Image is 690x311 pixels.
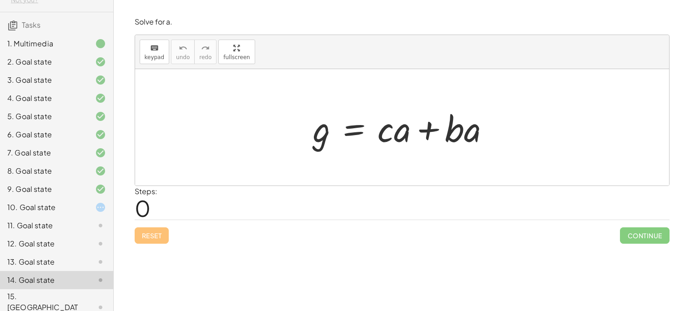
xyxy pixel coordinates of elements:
div: 2. Goal state [7,56,81,67]
div: 11. Goal state [7,220,81,231]
i: Task finished and correct. [95,129,106,140]
div: 9. Goal state [7,184,81,195]
i: Task finished and correct. [95,56,106,67]
span: 0 [135,194,151,222]
div: 8. Goal state [7,166,81,176]
div: 7. Goal state [7,147,81,158]
i: Task not started. [95,256,106,267]
i: Task finished and correct. [95,147,106,158]
button: undoundo [171,40,195,64]
div: 10. Goal state [7,202,81,213]
i: Task started. [95,202,106,213]
div: 3. Goal state [7,75,81,85]
button: fullscreen [218,40,255,64]
i: undo [179,43,187,54]
i: Task finished and correct. [95,166,106,176]
span: fullscreen [223,54,250,60]
div: 1. Multimedia [7,38,81,49]
button: keyboardkeypad [140,40,170,64]
i: Task finished. [95,38,106,49]
div: 12. Goal state [7,238,81,249]
i: Task finished and correct. [95,93,106,104]
div: 5. Goal state [7,111,81,122]
div: 13. Goal state [7,256,81,267]
i: Task finished and correct. [95,75,106,85]
span: undo [176,54,190,60]
i: Task finished and correct. [95,111,106,122]
i: Task not started. [95,238,106,249]
i: Task finished and correct. [95,184,106,195]
div: 14. Goal state [7,275,81,286]
i: redo [201,43,210,54]
div: 6. Goal state [7,129,81,140]
label: Steps: [135,186,157,196]
p: Solve for a. [135,17,670,27]
i: Task not started. [95,220,106,231]
div: 4. Goal state [7,93,81,104]
button: redoredo [194,40,217,64]
span: Tasks [22,20,40,30]
i: Task not started. [95,275,106,286]
i: keyboard [150,43,159,54]
span: keypad [145,54,165,60]
span: redo [199,54,212,60]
